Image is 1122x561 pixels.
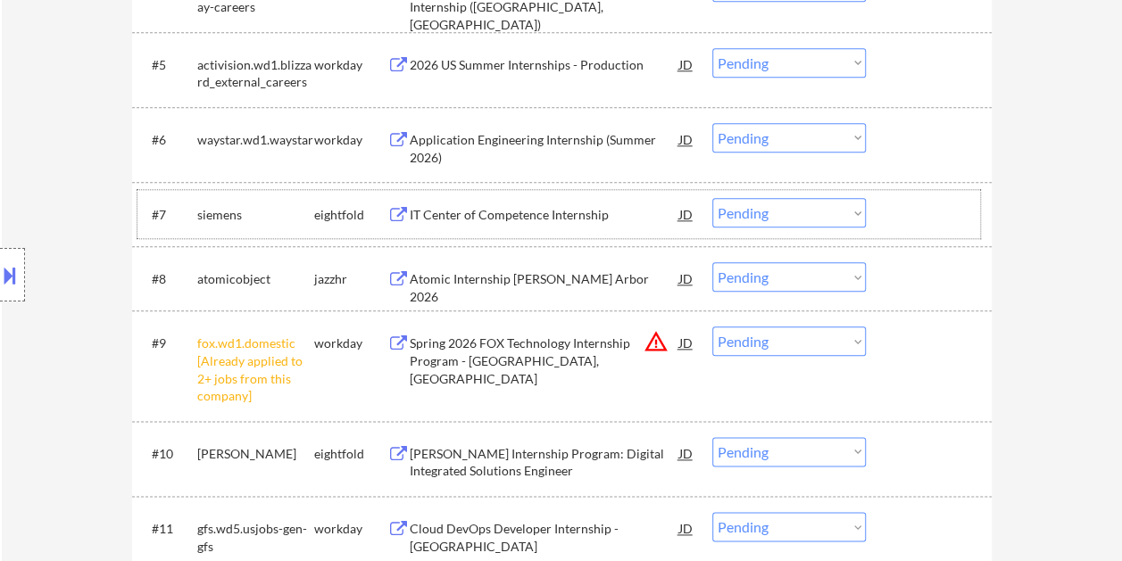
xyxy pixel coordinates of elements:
[677,437,695,469] div: JD
[314,56,387,74] div: workday
[197,56,314,91] div: activision.wd1.blizzard_external_careers
[314,270,387,288] div: jazzhr
[644,329,669,354] button: warning_amber
[410,334,679,387] div: Spring 2026 FOX Technology Internship Program - [GEOGRAPHIC_DATA], [GEOGRAPHIC_DATA]
[677,48,695,80] div: JD
[677,326,695,359] div: JD
[314,206,387,224] div: eightfold
[314,131,387,149] div: workday
[152,520,183,538] div: #11
[677,198,695,230] div: JD
[410,206,679,224] div: IT Center of Competence Internship
[197,520,314,555] div: gfs.wd5.usjobs-gen-gfs
[314,334,387,352] div: workday
[314,520,387,538] div: workday
[410,520,679,555] div: Cloud DevOps Developer Internship - [GEOGRAPHIC_DATA]
[152,445,183,463] div: #10
[410,131,679,166] div: Application Engineering Internship (Summer 2026)
[677,262,695,294] div: JD
[410,445,679,480] div: [PERSON_NAME] Internship Program: Digital Integrated Solutions Engineer
[197,445,314,463] div: [PERSON_NAME]
[677,512,695,544] div: JD
[314,445,387,463] div: eightfold
[410,270,679,305] div: Atomic Internship [PERSON_NAME] Arbor 2026
[677,123,695,155] div: JD
[410,56,679,74] div: 2026 US Summer Internships - Production
[152,56,183,74] div: #5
